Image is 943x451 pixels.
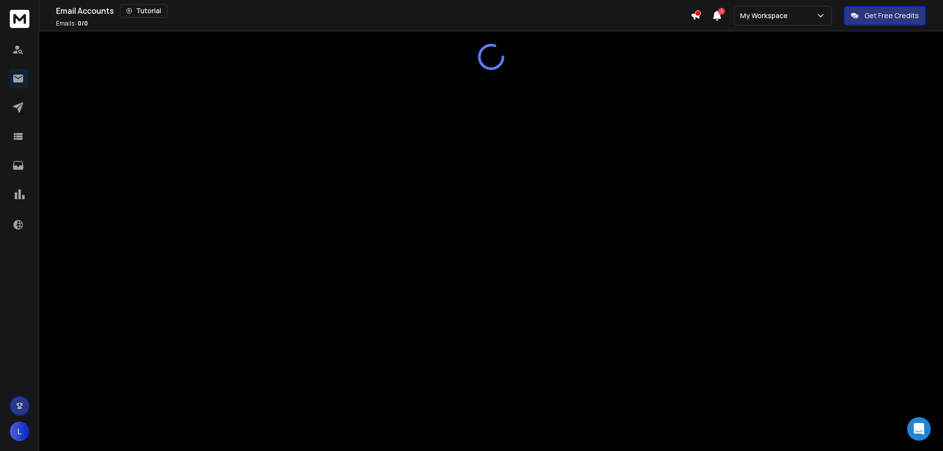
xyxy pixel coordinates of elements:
span: 1 [718,8,725,15]
div: Email Accounts [56,4,691,18]
p: Get Free Credits [864,11,919,21]
button: L [10,422,29,441]
button: Get Free Credits [844,6,926,26]
span: 0 / 0 [78,19,88,27]
div: Open Intercom Messenger [907,417,931,441]
p: My Workspace [740,11,792,21]
button: Tutorial [120,4,167,18]
p: Emails : [56,20,88,27]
